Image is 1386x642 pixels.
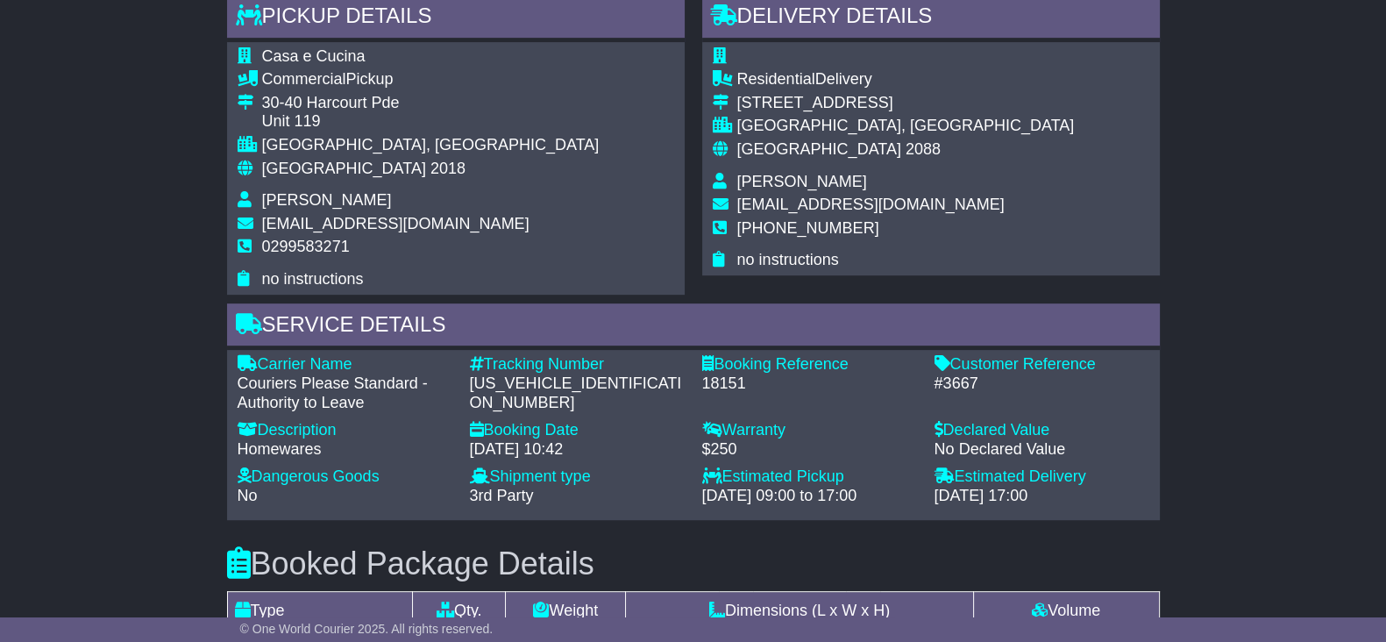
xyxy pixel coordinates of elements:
h3: Booked Package Details [227,546,1160,581]
span: [PHONE_NUMBER] [737,219,879,237]
div: 30-40 Harcourt Pde [262,94,600,113]
div: $250 [702,440,917,460]
div: Homewares [238,440,452,460]
td: Volume [973,592,1159,631]
div: Couriers Please Standard - Authority to Leave [238,374,452,412]
div: [DATE] 10:42 [470,440,685,460]
span: 0299583271 [262,238,350,255]
div: Warranty [702,421,917,440]
span: no instructions [262,270,364,288]
div: Tracking Number [470,355,685,374]
span: [EMAIL_ADDRESS][DOMAIN_NAME] [737,196,1005,213]
div: Booking Reference [702,355,917,374]
div: Shipment type [470,467,685,487]
span: [GEOGRAPHIC_DATA] [262,160,426,177]
span: [GEOGRAPHIC_DATA] [737,140,901,158]
div: [STREET_ADDRESS] [737,94,1075,113]
div: 18151 [702,374,917,394]
div: [US_VEHICLE_IDENTIFICATION_NUMBER] [470,374,685,412]
td: Dimensions (L x W x H) [626,592,973,631]
span: [PERSON_NAME] [262,191,392,209]
td: Qty. [413,592,506,631]
span: [PERSON_NAME] [737,173,867,190]
span: © One World Courier 2025. All rights reserved. [240,622,494,636]
td: Weight [506,592,626,631]
span: [EMAIL_ADDRESS][DOMAIN_NAME] [262,215,530,232]
div: Estimated Delivery [935,467,1149,487]
div: Dangerous Goods [238,467,452,487]
div: No Declared Value [935,440,1149,460]
td: Type [227,592,413,631]
span: Casa e Cucina [262,47,366,65]
div: [DATE] 17:00 [935,487,1149,506]
span: no instructions [737,251,839,268]
span: Residential [737,70,815,88]
div: [GEOGRAPHIC_DATA], [GEOGRAPHIC_DATA] [737,117,1075,136]
div: Description [238,421,452,440]
div: Estimated Pickup [702,467,917,487]
div: Carrier Name [238,355,452,374]
div: [GEOGRAPHIC_DATA], [GEOGRAPHIC_DATA] [262,136,600,155]
span: 2088 [906,140,941,158]
div: [DATE] 09:00 to 17:00 [702,487,917,506]
div: Service Details [227,303,1160,351]
span: No [238,487,258,504]
div: Delivery [737,70,1075,89]
div: Pickup [262,70,600,89]
div: Declared Value [935,421,1149,440]
span: 3rd Party [470,487,534,504]
span: Commercial [262,70,346,88]
div: Customer Reference [935,355,1149,374]
div: Unit 119 [262,112,600,132]
div: #3667 [935,374,1149,394]
div: Booking Date [470,421,685,440]
span: 2018 [430,160,466,177]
